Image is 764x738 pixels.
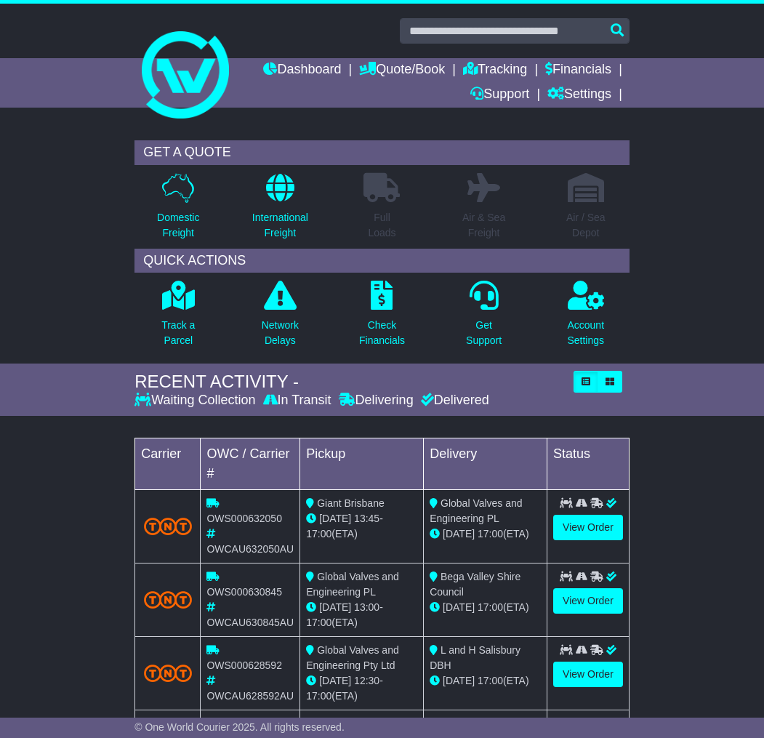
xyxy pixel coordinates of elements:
[359,318,405,348] p: Check Financials
[306,528,331,540] span: 17:00
[354,513,379,524] span: 13:45
[161,318,195,348] p: Track a Parcel
[260,393,335,409] div: In Transit
[317,497,385,509] span: Giant Brisbane
[157,210,199,241] p: Domestic Freight
[206,513,282,524] span: OWS000632050
[566,210,606,241] p: Air / Sea Depot
[363,210,400,241] p: Full Loads
[252,172,309,249] a: InternationalFreight
[206,690,294,702] span: OWCAU628592AU
[463,58,527,83] a: Tracking
[553,515,623,540] a: View Order
[430,644,520,671] span: L and H Salisbury DBH
[478,601,503,613] span: 17:00
[134,372,566,393] div: RECENT ACTIVITY -
[478,528,503,540] span: 17:00
[545,58,611,83] a: Financials
[252,210,308,241] p: International Freight
[319,513,351,524] span: [DATE]
[134,393,259,409] div: Waiting Collection
[306,511,417,542] div: - (ETA)
[443,601,475,613] span: [DATE]
[462,210,505,241] p: Air & Sea Freight
[547,83,611,108] a: Settings
[319,601,351,613] span: [DATE]
[443,675,475,686] span: [DATE]
[306,571,398,598] span: Global Valves and Engineering PL
[470,83,529,108] a: Support
[466,318,502,348] p: Get Support
[547,438,630,489] td: Status
[553,662,623,687] a: View Order
[478,675,503,686] span: 17:00
[443,528,475,540] span: [DATE]
[144,518,192,535] img: TNT_Domestic.png
[134,140,630,165] div: GET A QUOTE
[465,280,502,356] a: GetSupport
[354,601,379,613] span: 13:00
[306,600,417,630] div: - (ETA)
[358,280,406,356] a: CheckFinancials
[262,318,299,348] p: Network Delays
[206,586,282,598] span: OWS000630845
[206,543,294,555] span: OWCAU632050AU
[156,172,200,249] a: DomesticFreight
[417,393,489,409] div: Delivered
[566,280,605,356] a: AccountSettings
[161,280,196,356] a: Track aParcel
[553,588,623,614] a: View Order
[261,280,299,356] a: NetworkDelays
[263,58,341,83] a: Dashboard
[430,600,541,615] div: (ETA)
[306,673,417,704] div: - (ETA)
[319,675,351,686] span: [DATE]
[144,591,192,609] img: TNT_Domestic.png
[306,690,331,702] span: 17:00
[430,673,541,689] div: (ETA)
[306,644,398,671] span: Global Valves and Engineering Pty Ltd
[430,571,520,598] span: Bega Valley Shire Council
[430,526,541,542] div: (ETA)
[206,617,294,628] span: OWCAU630845AU
[359,58,445,83] a: Quote/Book
[430,497,522,524] span: Global Valves and Engineering PL
[144,665,192,682] img: TNT_Domestic.png
[306,617,331,628] span: 17:00
[201,438,300,489] td: OWC / Carrier #
[424,438,547,489] td: Delivery
[206,659,282,671] span: OWS000628592
[567,318,604,348] p: Account Settings
[354,675,379,686] span: 12:30
[134,249,630,273] div: QUICK ACTIONS
[335,393,417,409] div: Delivering
[134,721,345,733] span: © One World Courier 2025. All rights reserved.
[300,438,424,489] td: Pickup
[135,438,201,489] td: Carrier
